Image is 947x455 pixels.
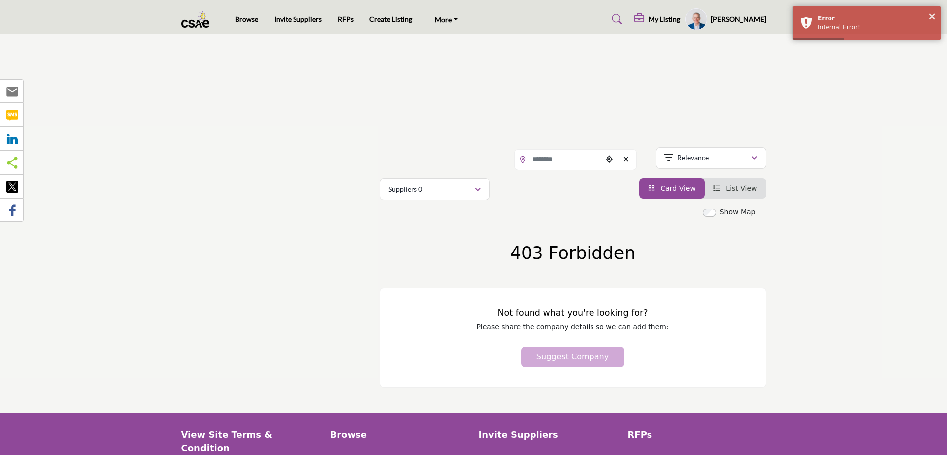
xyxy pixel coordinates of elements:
button: Relevance [656,147,766,169]
div: Choose your current location [602,149,616,170]
a: View List [713,184,757,192]
a: RFPs [338,15,354,23]
a: View Card [648,184,696,192]
h5: [PERSON_NAME] [711,14,766,24]
a: Invite Suppliers [274,15,322,23]
a: View Site Terms & Condition [181,428,320,455]
a: More [428,12,465,26]
a: Browse [330,428,469,441]
a: RFPs [628,428,766,441]
button: × [928,11,936,21]
div: My Listing [634,13,680,25]
button: Show hide supplier dropdown [685,8,707,30]
a: Browse [235,15,258,23]
h3: Not found what you're looking for? [400,308,746,318]
a: Invite Suppliers [479,428,617,441]
span: Suggest Company [536,352,609,361]
span: Please share the company details so we can add them: [476,323,668,331]
a: Create Listing [369,15,412,23]
span: List View [726,184,757,192]
div: Internal Error! [818,23,933,32]
span: Card View [660,184,695,192]
p: Suppliers 0 [388,184,422,194]
li: Card View [639,178,705,199]
h5: My Listing [649,15,680,24]
p: Relevance [677,153,709,163]
button: Suggest Company [521,347,624,367]
div: Clear search location [619,149,633,170]
button: Suppliers 0 [380,178,490,200]
div: Error [818,14,933,23]
input: Search Location [514,149,637,170]
img: Site Logo [181,11,215,28]
h1: 403 Forbidden [380,243,766,263]
label: Show Map [720,207,756,217]
a: Search [602,11,629,27]
li: List View [705,178,766,199]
